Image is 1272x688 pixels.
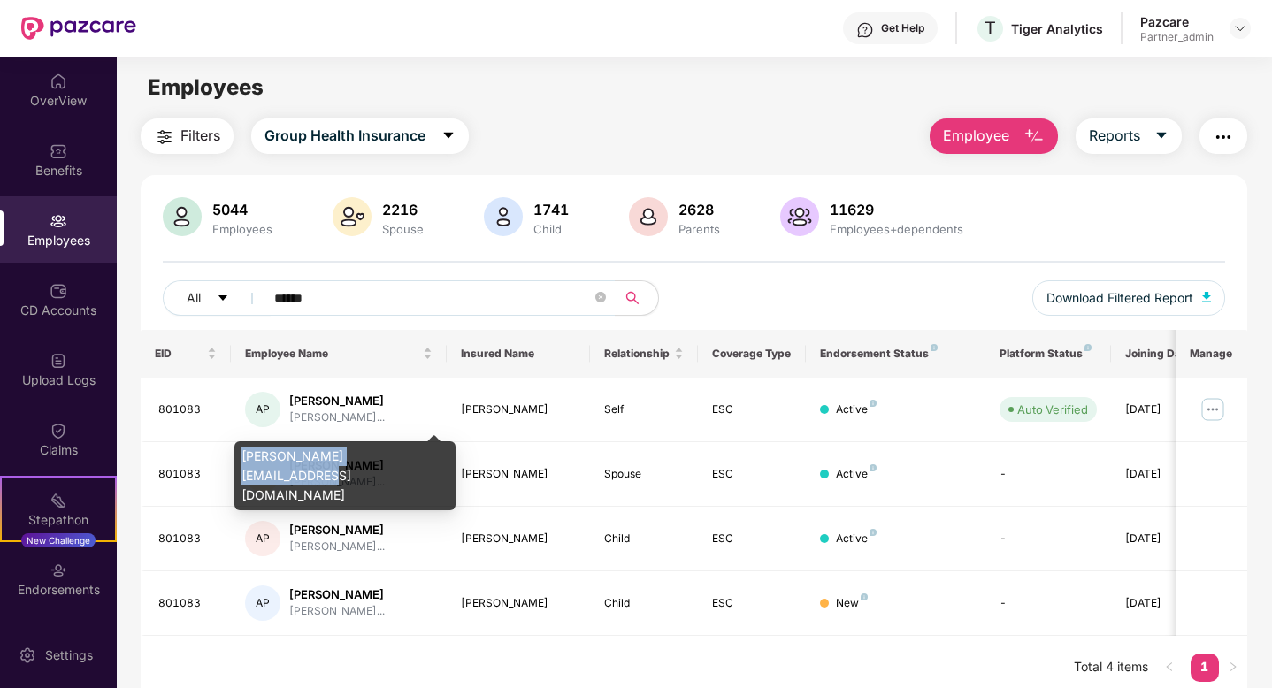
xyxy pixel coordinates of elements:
[820,347,971,361] div: Endorsement Status
[187,288,201,308] span: All
[604,531,684,547] div: Child
[675,201,724,218] div: 2628
[836,401,877,418] div: Active
[158,466,217,483] div: 801083
[217,292,229,306] span: caret-down
[461,595,577,612] div: [PERSON_NAME]
[836,531,877,547] div: Active
[931,344,938,351] img: svg+xml;base64,PHN2ZyB4bWxucz0iaHR0cDovL3d3dy53My5vcmcvMjAwMC9zdmciIHdpZHRoPSI4IiBoZWlnaHQ9IjgiIH...
[461,531,577,547] div: [PERSON_NAME]
[50,562,67,579] img: svg+xml;base64,PHN2ZyBpZD0iRW5kb3JzZW1lbnRzIiB4bWxucz0iaHR0cDovL3d3dy53My5vcmcvMjAwMC9zdmciIHdpZH...
[50,212,67,230] img: svg+xml;base64,PHN2ZyBpZD0iRW1wbG95ZWVzIiB4bWxucz0iaHR0cDovL3d3dy53My5vcmcvMjAwMC9zdmciIHdpZHRoPS...
[333,197,372,236] img: svg+xml;base64,PHN2ZyB4bWxucz0iaHR0cDovL3d3dy53My5vcmcvMjAwMC9zdmciIHhtbG5zOnhsaW5rPSJodHRwOi8vd3...
[484,197,523,236] img: svg+xml;base64,PHN2ZyB4bWxucz0iaHR0cDovL3d3dy53My5vcmcvMjAwMC9zdmciIHhtbG5zOnhsaW5rPSJodHRwOi8vd3...
[1228,661,1238,672] span: right
[289,539,385,555] div: [PERSON_NAME]...
[1011,20,1103,37] div: Tiger Analytics
[861,593,868,600] img: svg+xml;base64,PHN2ZyB4bWxucz0iaHR0cDovL3d3dy53My5vcmcvMjAwMC9zdmciIHdpZHRoPSI4IiBoZWlnaHQ9IjgiIH...
[209,222,276,236] div: Employees
[615,280,659,316] button: search
[985,442,1111,507] td: -
[447,330,591,378] th: Insured Name
[1191,654,1219,682] li: 1
[836,466,877,483] div: Active
[943,125,1009,147] span: Employee
[530,201,572,218] div: 1741
[985,18,996,39] span: T
[289,603,385,620] div: [PERSON_NAME]...
[154,126,175,148] img: svg+xml;base64,PHN2ZyB4bWxucz0iaHR0cDovL3d3dy53My5vcmcvMjAwMC9zdmciIHdpZHRoPSIyNCIgaGVpZ2h0PSIyNC...
[1046,288,1193,308] span: Download Filtered Report
[1164,661,1175,672] span: left
[836,595,868,612] div: New
[1023,126,1045,148] img: svg+xml;base64,PHN2ZyB4bWxucz0iaHR0cDovL3d3dy53My5vcmcvMjAwMC9zdmciIHhtbG5zOnhsaW5rPSJodHRwOi8vd3...
[826,201,967,218] div: 11629
[604,595,684,612] div: Child
[1000,347,1097,361] div: Platform Status
[155,347,203,361] span: EID
[590,330,698,378] th: Relationship
[40,646,98,664] div: Settings
[1125,466,1205,483] div: [DATE]
[985,507,1111,571] td: -
[604,401,684,418] div: Self
[289,409,385,426] div: [PERSON_NAME]...
[595,290,606,307] span: close-circle
[158,401,217,418] div: 801083
[180,125,220,147] span: Filters
[163,280,271,316] button: Allcaret-down
[50,142,67,160] img: svg+xml;base64,PHN2ZyBpZD0iQmVuZWZpdHMiIHhtbG5zPSJodHRwOi8vd3d3LnczLm9yZy8yMDAwL3N2ZyIgd2lkdGg9Ij...
[209,201,276,218] div: 5044
[780,197,819,236] img: svg+xml;base64,PHN2ZyB4bWxucz0iaHR0cDovL3d3dy53My5vcmcvMjAwMC9zdmciIHhtbG5zOnhsaW5rPSJodHRwOi8vd3...
[1233,21,1247,35] img: svg+xml;base64,PHN2ZyBpZD0iRHJvcGRvd24tMzJ4MzIiIHhtbG5zPSJodHRwOi8vd3d3LnczLm9yZy8yMDAwL3N2ZyIgd2...
[1219,654,1247,682] li: Next Page
[595,292,606,302] span: close-circle
[1199,395,1227,424] img: manageButton
[1176,330,1247,378] th: Manage
[158,531,217,547] div: 801083
[50,352,67,370] img: svg+xml;base64,PHN2ZyBpZD0iVXBsb2FkX0xvZ3MiIGRhdGEtbmFtZT0iVXBsb2FkIExvZ3MiIHhtbG5zPSJodHRwOi8vd3...
[985,571,1111,636] td: -
[1140,13,1214,30] div: Pazcare
[379,222,427,236] div: Spouse
[881,21,924,35] div: Get Help
[1032,280,1225,316] button: Download Filtered Report
[245,347,419,361] span: Employee Name
[604,466,684,483] div: Spouse
[141,118,234,154] button: Filters
[50,73,67,90] img: svg+xml;base64,PHN2ZyBpZD0iSG9tZSIgeG1sbnM9Imh0dHA6Ly93d3cudzMub3JnLzIwMDAvc3ZnIiB3aWR0aD0iMjAiIG...
[826,222,967,236] div: Employees+dependents
[856,21,874,39] img: svg+xml;base64,PHN2ZyBpZD0iSGVscC0zMngzMiIgeG1sbnM9Imh0dHA6Ly93d3cudzMub3JnLzIwMDAvc3ZnIiB3aWR0aD...
[1155,654,1184,682] button: left
[930,118,1058,154] button: Employee
[1076,118,1182,154] button: Reportscaret-down
[1191,654,1219,680] a: 1
[21,17,136,40] img: New Pazcare Logo
[251,118,469,154] button: Group Health Insurancecaret-down
[2,511,115,529] div: Stepathon
[1155,654,1184,682] li: Previous Page
[1074,654,1148,682] li: Total 4 items
[245,585,280,621] div: AP
[629,197,668,236] img: svg+xml;base64,PHN2ZyB4bWxucz0iaHR0cDovL3d3dy53My5vcmcvMjAwMC9zdmciIHhtbG5zOnhsaW5rPSJodHRwOi8vd3...
[289,586,385,603] div: [PERSON_NAME]
[461,466,577,483] div: [PERSON_NAME]
[379,201,427,218] div: 2216
[461,401,577,418] div: [PERSON_NAME]
[245,392,280,427] div: AP
[615,291,649,305] span: search
[21,533,96,547] div: New Challenge
[530,222,572,236] div: Child
[1125,401,1205,418] div: [DATE]
[698,330,806,378] th: Coverage Type
[1017,401,1088,418] div: Auto Verified
[1202,292,1211,302] img: svg+xml;base64,PHN2ZyB4bWxucz0iaHR0cDovL3d3dy53My5vcmcvMjAwMC9zdmciIHhtbG5zOnhsaW5rPSJodHRwOi8vd3...
[1154,128,1169,144] span: caret-down
[1089,125,1140,147] span: Reports
[1125,595,1205,612] div: [DATE]
[148,74,264,100] span: Employees
[50,282,67,300] img: svg+xml;base64,PHN2ZyBpZD0iQ0RfQWNjb3VudHMiIGRhdGEtbmFtZT0iQ0QgQWNjb3VudHMiIHhtbG5zPSJodHRwOi8vd3...
[141,330,231,378] th: EID
[870,400,877,407] img: svg+xml;base64,PHN2ZyB4bWxucz0iaHR0cDovL3d3dy53My5vcmcvMjAwMC9zdmciIHdpZHRoPSI4IiBoZWlnaHQ9IjgiIH...
[234,441,456,510] div: [PERSON_NAME][EMAIL_ADDRESS][DOMAIN_NAME]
